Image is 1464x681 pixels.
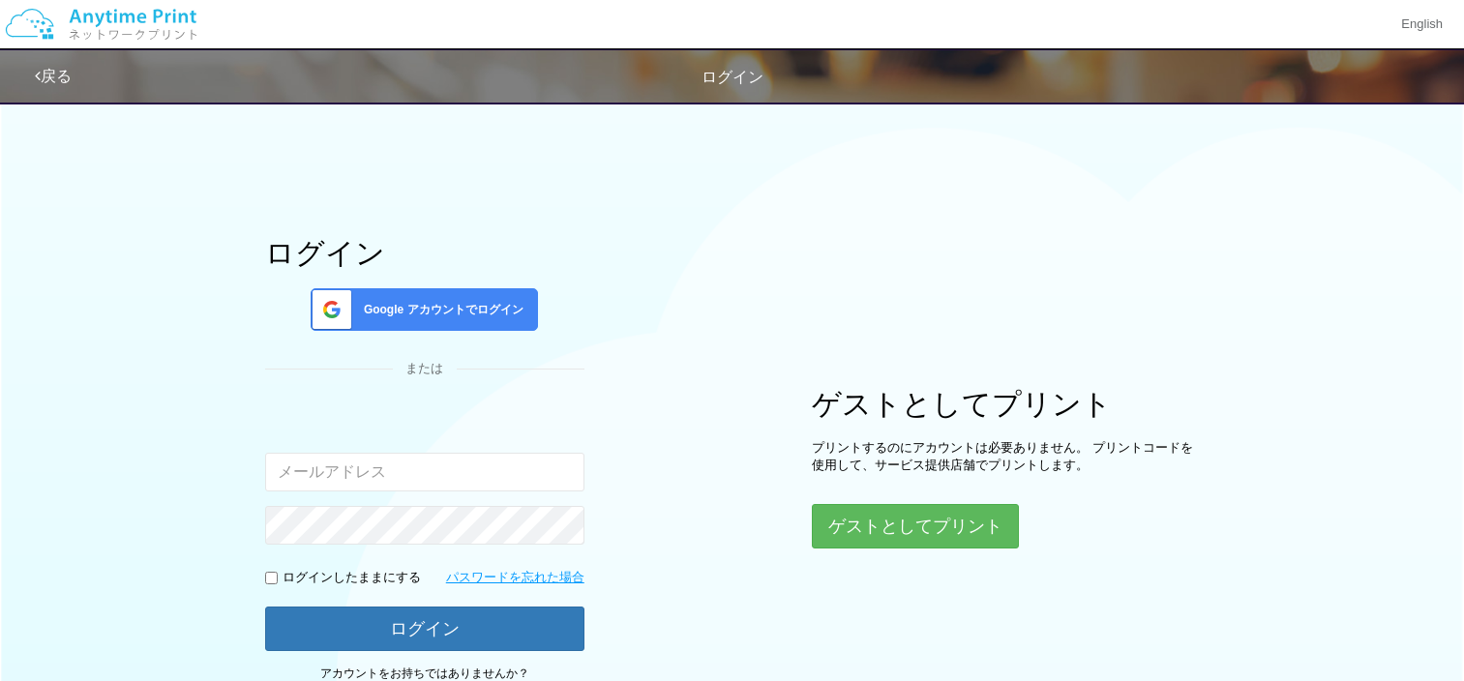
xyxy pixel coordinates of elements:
[812,439,1199,475] p: プリントするのにアカウントは必要ありません。 プリントコードを使用して、サービス提供店舗でプリントします。
[812,388,1199,420] h1: ゲストとしてプリント
[265,360,584,378] div: または
[356,302,523,318] span: Google アカウントでログイン
[265,453,584,491] input: メールアドレス
[283,569,421,587] p: ログインしたままにする
[446,569,584,587] a: パスワードを忘れた場合
[35,68,72,84] a: 戻る
[702,69,763,85] span: ログイン
[265,607,584,651] button: ログイン
[265,237,584,269] h1: ログイン
[812,504,1019,548] button: ゲストとしてプリント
